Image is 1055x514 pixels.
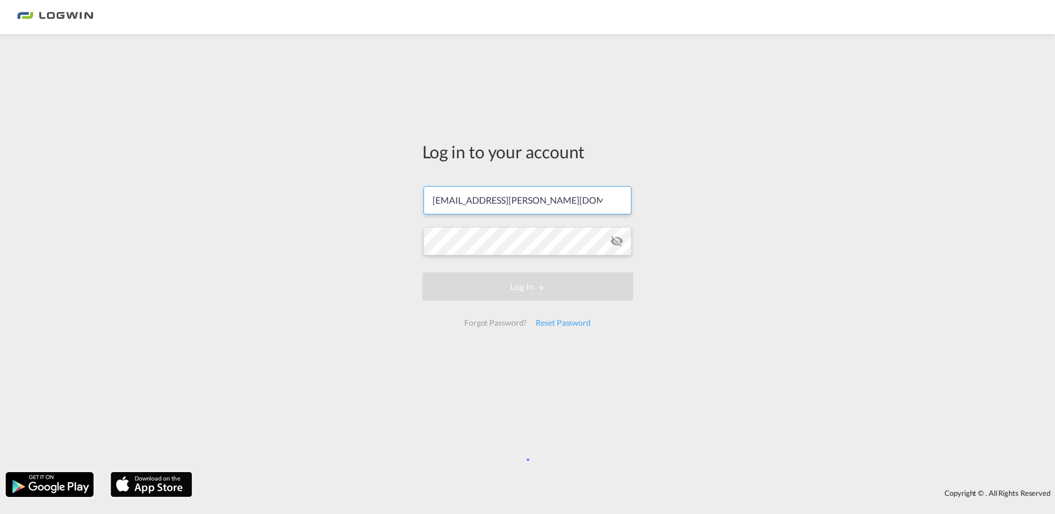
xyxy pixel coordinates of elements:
[198,483,1055,503] div: Copyright © . All Rights Reserved
[109,471,193,498] img: apple.png
[460,313,531,333] div: Forgot Password?
[531,313,595,333] div: Reset Password
[5,471,95,498] img: google.png
[17,5,94,30] img: bc73a0e0d8c111efacd525e4c8ad7d32.png
[423,186,632,214] input: Enter email/phone number
[422,272,633,301] button: LOGIN
[422,140,633,163] div: Log in to your account
[610,234,624,248] md-icon: icon-eye-off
